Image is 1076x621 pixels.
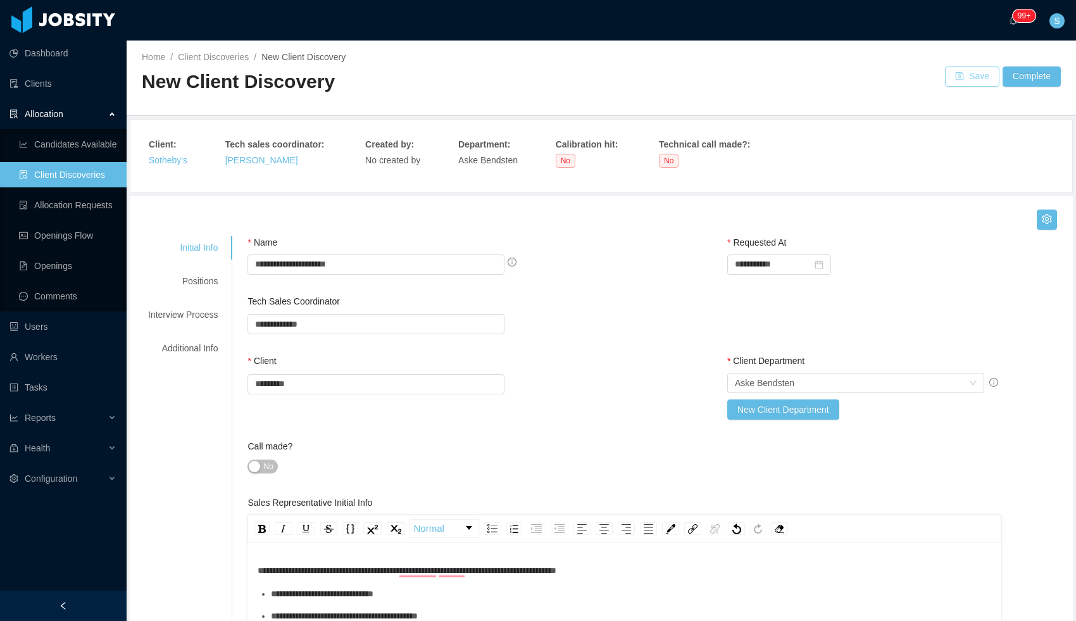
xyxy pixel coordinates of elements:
i: icon: line-chart [9,413,18,422]
div: Initial Info [133,236,233,260]
a: Sotheby's [149,155,187,165]
div: rdw-block-control [408,519,481,538]
div: Indent [527,522,546,535]
a: icon: file-searchClient Discoveries [19,162,116,187]
div: Monospace [342,522,358,535]
div: Subscript [387,522,405,535]
i: icon: setting [9,474,18,483]
div: Ordered [506,522,522,535]
span: info-circle [508,258,516,267]
div: Aske Bendsten [735,373,794,392]
label: Requested At [727,237,787,248]
a: icon: file-doneAllocation Requests [19,192,116,218]
button: icon: setting [1037,210,1057,230]
a: icon: idcardOpenings Flow [19,223,116,248]
a: [PERSON_NAME] [225,155,298,165]
div: Underline [297,522,315,535]
div: Additional Info [133,337,233,360]
span: No [263,460,273,473]
span: info-circle [989,378,998,387]
div: rdw-toolbar [247,515,1001,543]
div: Superscript [363,522,382,535]
i: icon: solution [9,110,18,118]
button: Complete [1003,66,1061,87]
a: icon: file-textOpenings [19,253,116,279]
div: Right [618,522,635,535]
a: Block Type [410,520,479,537]
div: Interview Process [133,303,233,327]
span: / [254,52,256,62]
span: Reports [25,413,56,423]
span: No [659,154,679,168]
span: Normal [413,522,444,536]
strong: Department : [458,139,510,149]
div: Unordered [484,522,501,535]
span: New Client Discovery [142,71,335,92]
button: Call made? [247,460,277,474]
div: rdw-link-control [682,519,726,538]
div: rdw-history-control [726,519,768,538]
div: Bold [254,522,270,535]
div: Redo [750,522,766,535]
strong: Calibration hit : [556,139,618,149]
div: rdw-textalign-control [571,519,660,538]
strong: Created by : [365,139,414,149]
div: rdw-color-picker [660,519,682,538]
div: Outdent [551,522,568,535]
div: Justify [640,522,657,535]
span: Allocation [25,109,63,119]
span: No created by [365,155,420,165]
div: Center [596,522,613,535]
div: rdw-list-control [481,519,571,538]
sup: 1553 [1013,9,1035,22]
div: Undo [729,522,745,535]
a: Home [142,52,165,62]
a: icon: messageComments [19,284,116,309]
strong: Technical call made? : [659,139,750,149]
span: S [1054,13,1060,28]
div: Strikethrough [320,522,337,535]
span: No [556,154,575,168]
i: icon: calendar [815,260,823,269]
i: icon: medicine-box [9,444,18,453]
span: Configuration [25,474,77,484]
span: Health [25,443,50,453]
div: Positions [133,270,233,293]
a: icon: auditClients [9,71,116,96]
input: Name [247,254,504,275]
div: Left [573,522,591,535]
label: Client [247,356,276,366]
span: Client Department [733,356,804,366]
a: icon: profileTasks [9,375,116,400]
button: icon: saveSave [945,66,999,87]
a: icon: robotUsers [9,314,116,339]
a: icon: userWorkers [9,344,116,370]
span: New Client Discovery [261,52,346,62]
a: icon: pie-chartDashboard [9,41,116,66]
i: icon: bell [1009,16,1018,25]
a: icon: line-chartCandidates Available [19,132,116,157]
div: rdw-remove-control [768,519,791,538]
div: Unlink [706,522,723,535]
div: Italic [275,522,292,535]
div: rdw-inline-control [251,519,408,538]
strong: Tech sales coordinator : [225,139,325,149]
span: Aske Bendsten [458,155,518,165]
button: New Client Department [727,399,839,420]
label: Call made? [247,441,292,451]
span: / [170,52,173,62]
label: Sales Representative Initial Info [247,498,372,508]
div: Remove [771,522,788,535]
label: Tech Sales Coordinator [247,296,340,306]
div: Link [684,522,701,535]
a: Client Discoveries [178,52,249,62]
div: rdw-dropdown [410,519,479,538]
strong: Client : [149,139,177,149]
label: Name [247,237,277,248]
